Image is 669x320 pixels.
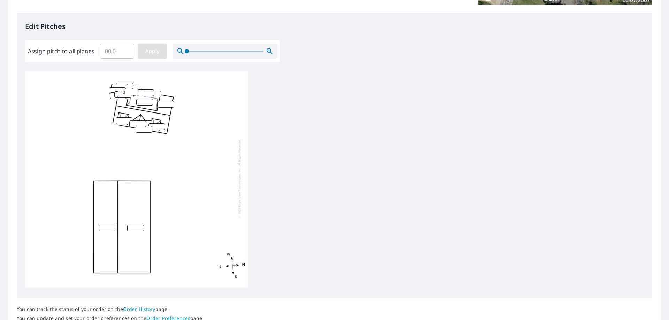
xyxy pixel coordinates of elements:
span: Apply [143,47,162,56]
p: Edit Pitches [25,21,644,32]
a: Order History [123,306,155,312]
button: Apply [138,44,167,59]
p: You can track the status of your order on the page. [17,306,204,312]
label: Assign pitch to all planes [28,47,94,55]
input: 00.0 [100,41,134,61]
